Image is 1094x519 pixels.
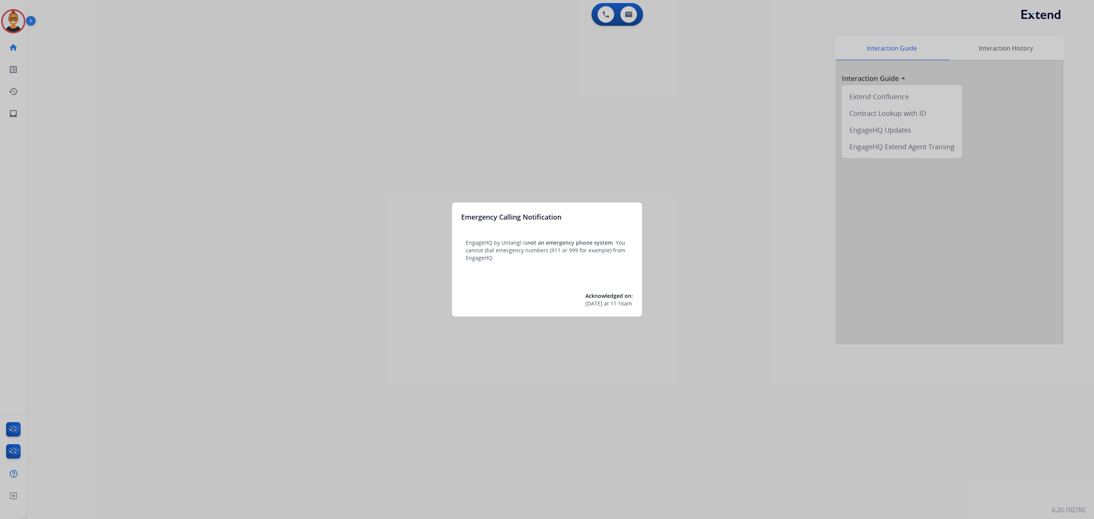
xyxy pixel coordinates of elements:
p: 0.20.1027RC [1052,505,1086,514]
span: not an emergency phone system [527,239,613,246]
div: at [585,300,633,307]
span: [DATE] [585,300,602,307]
span: Acknowledged on: [585,292,633,299]
p: EngageHQ by Untangl is . You cannot dial emergency numbers (911 or 999 for example) from EngageHQ. [466,239,628,262]
h3: Emergency Calling Notification [461,212,561,222]
span: 11:16am [610,300,632,307]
